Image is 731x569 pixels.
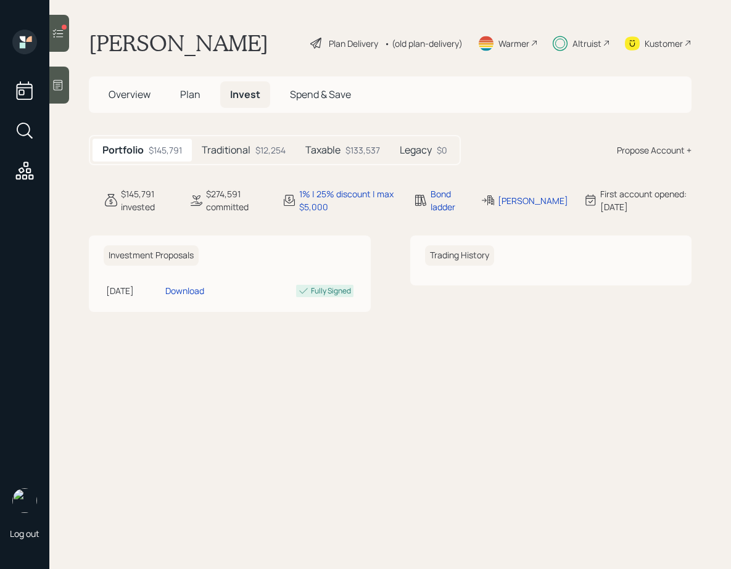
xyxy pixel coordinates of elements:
[104,245,199,266] h6: Investment Proposals
[202,144,250,156] h5: Traditional
[290,88,351,101] span: Spend & Save
[384,37,463,50] div: • (old plan-delivery)
[345,144,380,157] div: $133,537
[102,144,144,156] h5: Portfolio
[299,187,398,213] div: 1% | 25% discount | max $5,000
[572,37,601,50] div: Altruist
[498,37,529,50] div: Warmer
[498,194,568,207] div: [PERSON_NAME]
[165,284,204,297] div: Download
[106,284,160,297] div: [DATE]
[109,88,151,101] span: Overview
[206,187,267,213] div: $274,591 committed
[230,88,260,101] span: Invest
[12,488,37,513] img: sami-boghos-headshot.png
[431,187,466,213] div: Bond ladder
[89,30,268,57] h1: [PERSON_NAME]
[10,528,39,539] div: Log out
[305,144,341,156] h5: Taxable
[645,37,683,50] div: Kustomer
[180,88,200,101] span: Plan
[255,144,286,157] div: $12,254
[329,37,378,50] div: Plan Delivery
[121,187,174,213] div: $145,791 invested
[617,144,692,157] div: Propose Account +
[600,187,692,213] div: First account opened: [DATE]
[311,285,351,297] div: Fully Signed
[437,144,447,157] div: $0
[425,245,494,266] h6: Trading History
[149,144,182,157] div: $145,791
[400,144,432,156] h5: Legacy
